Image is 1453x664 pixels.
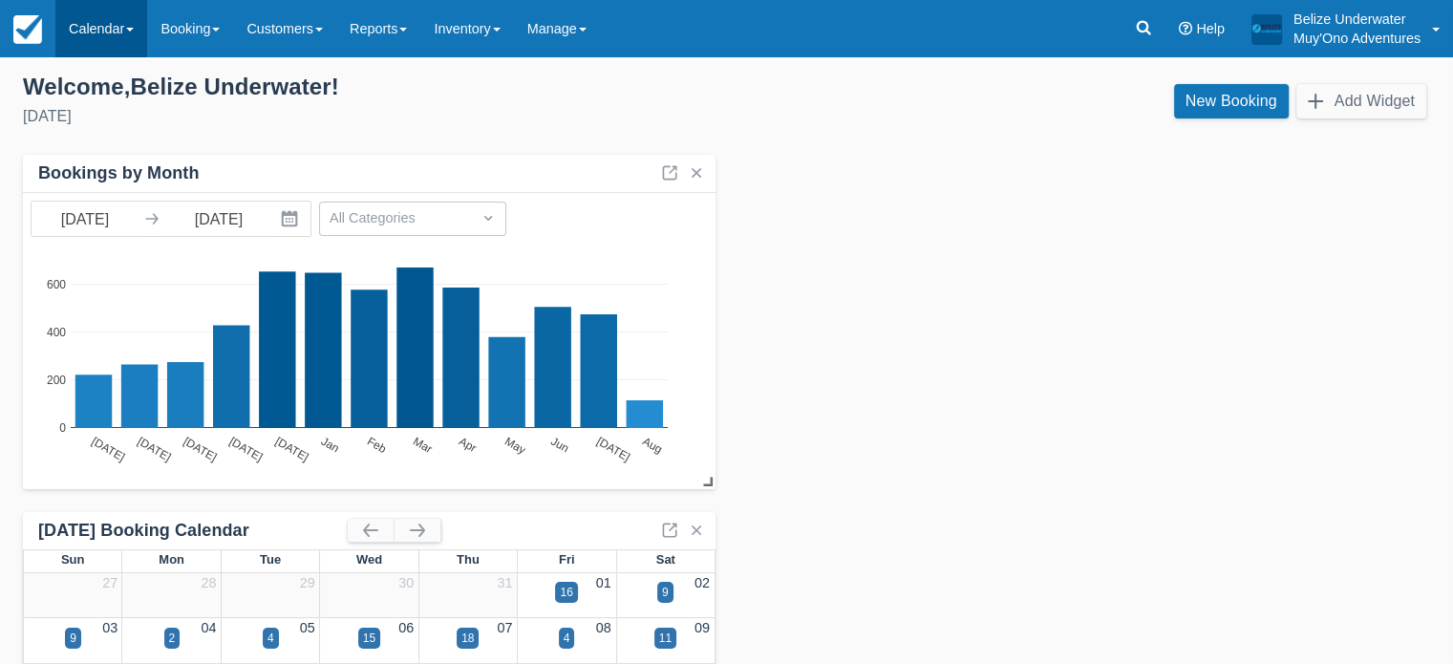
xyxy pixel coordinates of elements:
a: 30 [398,575,414,590]
a: 04 [202,620,217,635]
div: [DATE] [23,105,712,128]
img: checkfront-main-nav-mini-logo.png [13,15,42,44]
a: 08 [596,620,611,635]
a: 31 [497,575,512,590]
a: New Booking [1174,84,1289,118]
input: End Date [165,202,272,236]
a: 28 [202,575,217,590]
span: Tue [260,552,281,567]
a: 02 [694,575,710,590]
a: 29 [300,575,315,590]
i: Help [1179,22,1192,35]
p: Muy'Ono Adventures [1293,29,1421,48]
div: [DATE] Booking Calendar [38,520,348,542]
div: 18 [461,630,474,647]
a: 03 [102,620,118,635]
span: Help [1196,21,1225,36]
a: 05 [300,620,315,635]
span: Mon [159,552,184,567]
div: 16 [560,584,572,601]
span: Thu [457,552,480,567]
span: Dropdown icon [479,208,498,227]
div: 4 [564,630,570,647]
a: 09 [694,620,710,635]
span: Wed [356,552,382,567]
span: Sun [61,552,84,567]
div: 4 [267,630,274,647]
div: 2 [169,630,176,647]
span: Fri [559,552,575,567]
span: Sat [656,552,675,567]
div: Bookings by Month [38,162,200,184]
a: 01 [596,575,611,590]
a: 27 [102,575,118,590]
p: Belize Underwater [1293,10,1421,29]
button: Interact with the calendar and add the check-in date for your trip. [272,202,310,236]
div: 11 [659,630,672,647]
img: A19 [1251,13,1282,44]
div: 9 [662,584,669,601]
div: 15 [363,630,375,647]
div: 9 [70,630,76,647]
input: Start Date [32,202,139,236]
a: 06 [398,620,414,635]
div: Welcome , Belize Underwater ! [23,73,712,101]
a: 07 [497,620,512,635]
button: Add Widget [1296,84,1426,118]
